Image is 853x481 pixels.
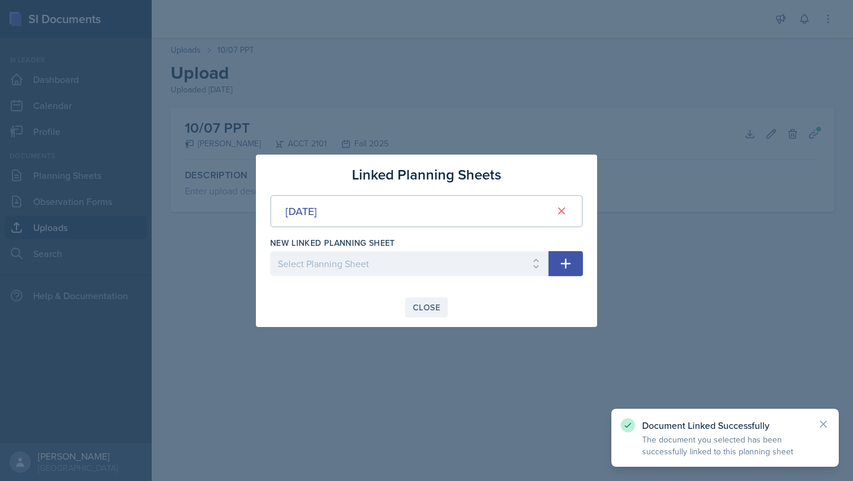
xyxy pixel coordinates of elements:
button: Close [405,297,448,318]
p: Document Linked Successfully [642,419,808,431]
div: [DATE] [286,203,317,219]
h3: Linked Planning Sheets [352,164,501,185]
label: New Linked Planning Sheet [270,237,395,249]
p: The document you selected has been successfully linked to this planning sheet [642,434,808,457]
div: Close [413,303,440,312]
